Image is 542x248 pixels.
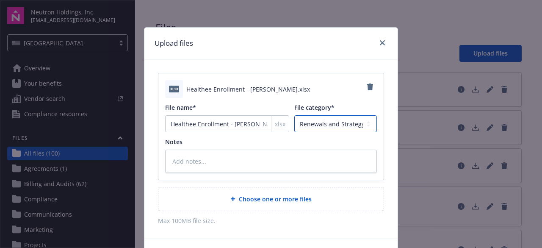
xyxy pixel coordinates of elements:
a: close [377,38,387,48]
span: File name* [165,103,196,111]
span: Healthee Enrollment - [PERSON_NAME].xlsx [186,85,310,94]
div: Choose one or more files [158,187,384,211]
h1: Upload files [155,38,193,49]
a: Remove [363,80,377,94]
span: Notes [165,138,183,146]
span: File category* [294,103,335,111]
span: xlsx [169,86,179,92]
span: xlsx [275,120,285,128]
span: Max 100MB file size. [158,216,384,225]
input: Add file name... [165,115,289,132]
span: Choose one or more files [239,195,312,203]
